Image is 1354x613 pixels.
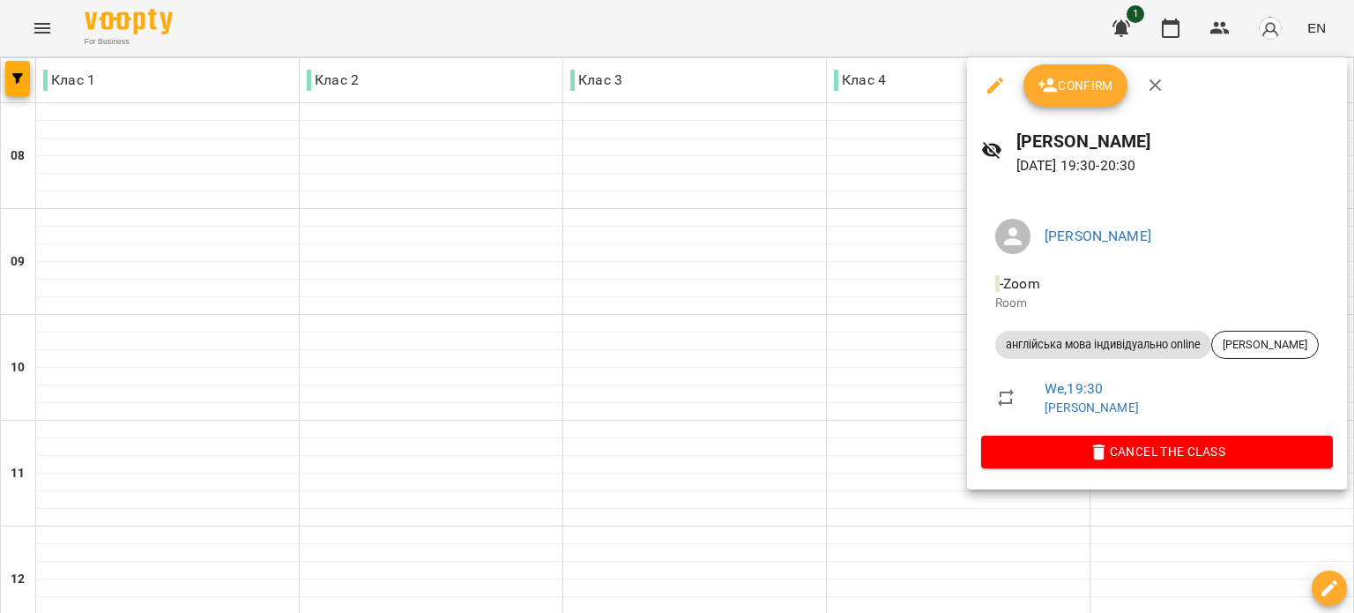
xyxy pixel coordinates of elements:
p: [DATE] 19:30 - 20:30 [1016,155,1333,176]
span: - Zoom [995,275,1044,292]
a: [PERSON_NAME] [1045,400,1139,415]
span: англійська мова індивідуально online [995,337,1211,353]
span: Confirm [1038,75,1113,96]
a: We , 19:30 [1045,380,1103,397]
span: [PERSON_NAME] [1212,337,1318,353]
span: Cancel the class [995,441,1319,462]
a: [PERSON_NAME] [1045,228,1151,244]
div: [PERSON_NAME] [1211,331,1319,359]
p: Room [995,295,1319,312]
button: Cancel the class [981,436,1333,467]
button: Confirm [1023,64,1127,107]
h6: [PERSON_NAME] [1016,128,1333,155]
